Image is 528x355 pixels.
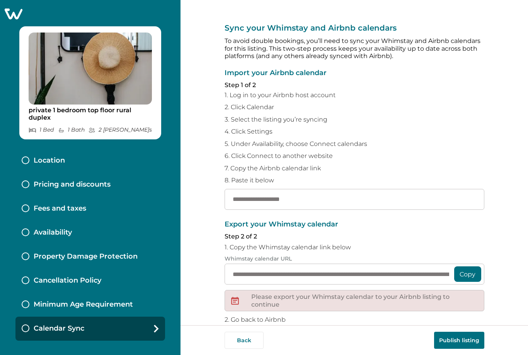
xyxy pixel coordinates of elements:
[225,244,484,251] p: 1. Copy the Whimstay calendar link below
[225,332,264,349] button: Back
[225,103,484,111] p: 2. Click Calendar
[34,276,101,285] p: Cancellation Policy
[225,221,484,228] p: Export your Whimstay calendar
[225,316,484,324] p: 2. Go back to Airbnb
[225,165,484,172] p: 7. Copy the Airbnb calendar link
[29,106,152,122] p: private 1 bedroom top floor rural duplex
[225,152,484,160] p: 6. Click Connect to another website
[34,252,138,261] p: Property Damage Protection
[225,69,484,77] p: Import your Airbnb calendar
[34,180,111,189] p: Pricing and discounts
[225,128,484,135] p: 4. Click Settings
[34,324,84,333] p: Calendar Sync
[225,91,484,99] p: 1. Log in to your Airbnb host account
[434,332,484,349] button: Publish listing
[454,266,481,282] button: Copy
[34,300,133,309] p: Minimum Age Requirement
[225,23,484,33] p: Sync your Whimstay and Airbnb calendars
[34,228,72,237] p: Availability
[225,81,484,89] p: Step 1 of 2
[34,204,86,213] p: Fees and taxes
[225,233,484,240] p: Step 2 of 2
[225,140,484,148] p: 5. Under Availability, choose Connect calendars
[251,293,478,308] p: Please export your Whimstay calendar to your Airbnb listing to continue
[225,116,484,123] p: 3. Select the listing you’re syncing
[58,127,85,133] p: 1 Bath
[29,33,152,105] img: propertyImage_private 1 bedroom top floor rural duplex
[225,177,484,184] p: 8. Paste it below
[89,127,152,133] p: 2 [PERSON_NAME] s
[34,156,65,165] p: Location
[225,256,484,262] p: Whimstay calendar URL
[29,127,54,133] p: 1 Bed
[225,37,484,60] p: To avoid double bookings, you’ll need to sync your Whimstay and Airbnb calendars for this listing...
